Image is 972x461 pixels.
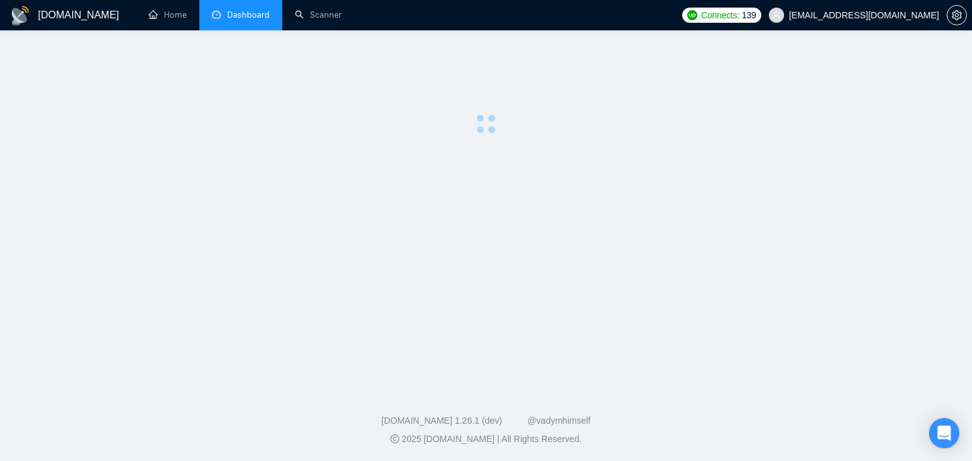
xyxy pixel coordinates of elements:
[149,9,187,20] a: homeHome
[295,9,342,20] a: searchScanner
[772,11,781,20] span: user
[527,415,590,426] a: @vadymhimself
[10,6,30,26] img: logo
[947,10,967,20] a: setting
[929,418,959,448] div: Open Intercom Messenger
[212,10,221,19] span: dashboard
[947,10,966,20] span: setting
[701,8,739,22] span: Connects:
[390,434,399,443] span: copyright
[742,8,756,22] span: 139
[10,433,962,446] div: 2025 [DOMAIN_NAME] | All Rights Reserved.
[382,415,502,426] a: [DOMAIN_NAME] 1.26.1 (dev)
[947,5,967,25] button: setting
[227,9,270,20] span: Dashboard
[687,10,697,20] img: upwork-logo.png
